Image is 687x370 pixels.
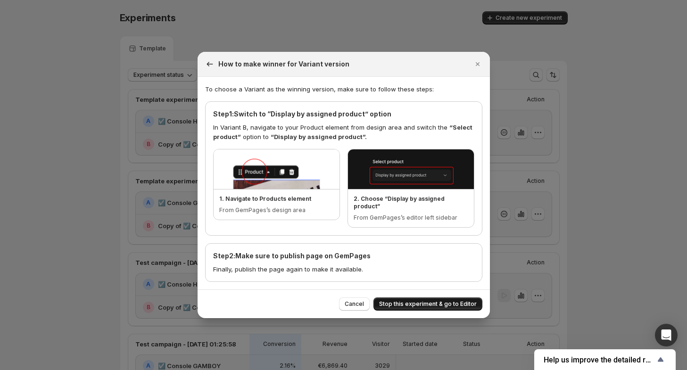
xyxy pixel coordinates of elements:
[271,133,367,140] span: “Display by assigned product”.
[219,195,334,203] p: 1. Navigate to Products element
[213,264,474,274] p: Finally, publish the page again to make it available.
[213,109,474,119] h4: Step 1 : Switch to “Display by assigned product” option
[544,354,666,365] button: Show survey - Help us improve the detailed report for A/B campaigns
[655,324,678,346] div: Open Intercom Messenger
[354,214,468,222] p: From GemPages’s editor left sidebar
[219,206,334,214] p: From GemPages’s design area
[373,297,482,311] button: Stop this experiment & go to Editor
[339,297,370,311] button: Cancel
[218,59,349,69] h5: How to make winner for Variant version
[354,195,468,210] p: 2. Choose “Display by assigned product”
[213,251,474,261] h4: Step 2 : Make sure to publish page on GemPages
[205,84,482,94] h2: To choose a Variant as the winning version, make sure to follow these steps:
[213,123,474,141] p: In Variant B, navigate to your Product element from design area and switch the option to
[544,355,655,364] span: Help us improve the detailed report for A/B campaigns
[345,300,364,308] span: Cancel
[348,149,474,189] img: 2. Choose “Display by assigned product”
[379,300,477,308] span: Stop this experiment & go to Editor
[471,58,484,71] button: Close
[214,149,339,189] img: 1. Navigate to Products element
